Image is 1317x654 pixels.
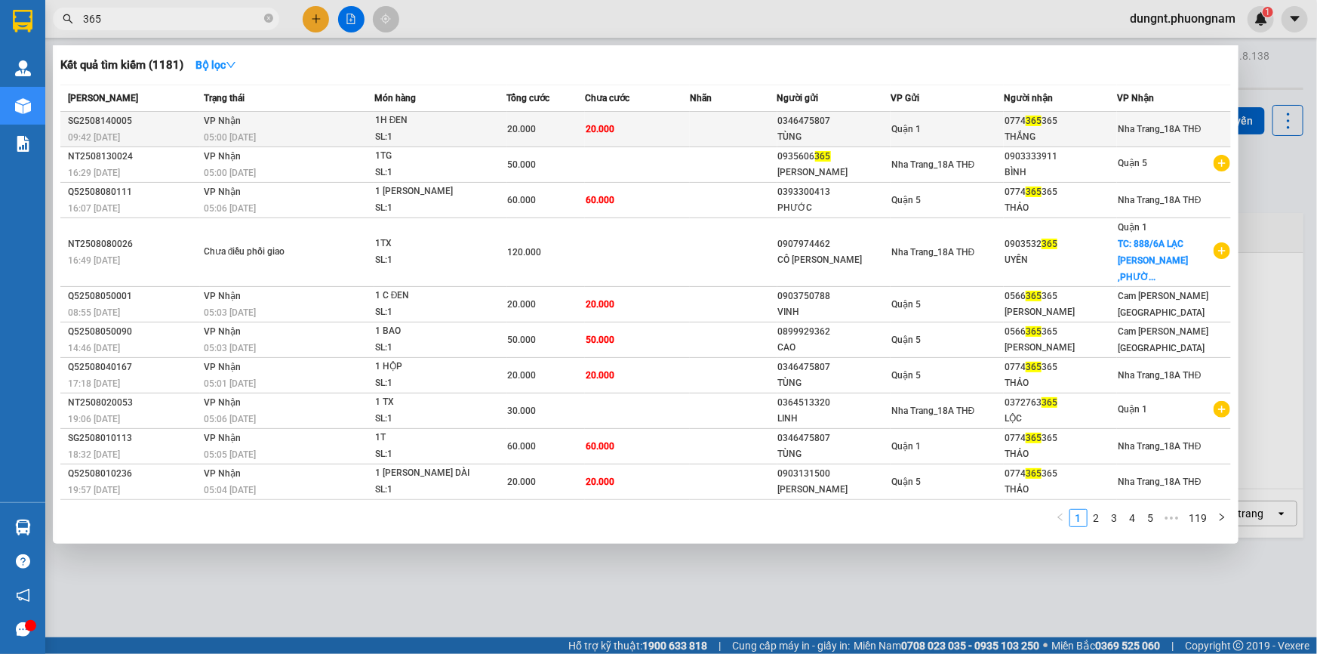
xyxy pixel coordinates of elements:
[1124,509,1142,527] li: 4
[1005,359,1116,375] div: 0774 365
[1051,509,1069,527] li: Previous Page
[68,359,199,375] div: Q52508040167
[68,168,120,178] span: 16:29 [DATE]
[375,465,488,482] div: 1 [PERSON_NAME] DÀI
[586,335,614,345] span: 50.000
[815,151,831,162] span: 365
[1051,509,1069,527] button: left
[891,195,921,205] span: Quận 5
[778,149,890,165] div: 0935606
[1118,370,1202,381] span: Nha Trang_18A THĐ
[375,184,488,200] div: 1 [PERSON_NAME]
[204,414,256,424] span: 05:06 [DATE]
[1213,509,1231,527] button: right
[264,14,273,23] span: close-circle
[508,441,537,452] span: 60.000
[891,441,921,452] span: Quận 1
[1026,291,1042,301] span: 365
[508,335,537,345] span: 50.000
[1184,509,1213,527] li: 119
[68,93,138,103] span: [PERSON_NAME]
[586,477,614,487] span: 20.000
[1005,430,1116,446] div: 0774 365
[585,93,629,103] span: Chưa cước
[68,255,120,266] span: 16:49 [DATE]
[15,98,31,114] img: warehouse-icon
[778,359,890,375] div: 0346475807
[778,252,890,268] div: CÔ [PERSON_NAME]
[68,343,120,353] span: 14:46 [DATE]
[204,291,241,301] span: VP Nhận
[1118,239,1188,282] span: TC: 888/6A LẠC [PERSON_NAME] ,PHƯỜ...
[60,57,183,73] h3: Kết quả tìm kiếm ( 1181 )
[1118,195,1202,205] span: Nha Trang_18A THĐ
[1185,510,1212,526] a: 119
[1214,155,1230,171] span: plus-circle
[1005,129,1116,145] div: THẮNG
[508,124,537,134] span: 20.000
[778,466,890,482] div: 0903131500
[68,132,120,143] span: 09:42 [DATE]
[375,323,488,340] div: 1 BAO
[204,93,245,103] span: Trạng thái
[1213,509,1231,527] li: Next Page
[264,12,273,26] span: close-circle
[1088,509,1106,527] li: 2
[1118,124,1202,134] span: Nha Trang_18A THĐ
[63,14,73,24] span: search
[204,244,317,261] div: Chưa điều phối giao
[204,187,241,197] span: VP Nhận
[375,411,488,427] div: SL: 1
[1118,291,1208,318] span: Cam [PERSON_NAME][GEOGRAPHIC_DATA]
[1069,509,1088,527] li: 1
[1026,433,1042,443] span: 365
[1005,288,1116,304] div: 0566 365
[1118,158,1147,168] span: Quận 5
[1026,326,1042,337] span: 365
[778,200,890,216] div: PHƯỚC
[778,340,890,356] div: CAO
[778,129,890,145] div: TÙNG
[586,441,614,452] span: 60.000
[1070,510,1087,526] a: 1
[204,168,256,178] span: 05:00 [DATE]
[68,184,199,200] div: Q52508080111
[1217,513,1226,522] span: right
[1106,510,1123,526] a: 3
[778,375,890,391] div: TÙNG
[1005,466,1116,482] div: 0774 365
[68,466,199,482] div: Q52508010236
[586,124,614,134] span: 20.000
[586,195,614,205] span: 60.000
[778,446,890,462] div: TÙNG
[1005,340,1116,356] div: [PERSON_NAME]
[1005,446,1116,462] div: THẢO
[777,93,819,103] span: Người gửi
[891,370,921,381] span: Quận 5
[204,449,256,460] span: 05:05 [DATE]
[15,60,31,76] img: warehouse-icon
[1118,222,1147,233] span: Quận 1
[1143,510,1159,526] a: 5
[68,236,199,252] div: NT2508080026
[778,395,890,411] div: 0364513320
[1056,513,1065,522] span: left
[1026,116,1042,126] span: 365
[68,378,120,389] span: 17:18 [DATE]
[508,195,537,205] span: 60.000
[586,299,614,310] span: 20.000
[507,93,550,103] span: Tổng cước
[1026,468,1042,479] span: 365
[375,430,488,446] div: 1T
[778,184,890,200] div: 0393300413
[204,343,256,353] span: 05:03 [DATE]
[1106,509,1124,527] li: 3
[204,362,241,372] span: VP Nhận
[1125,510,1141,526] a: 4
[16,622,30,637] span: message
[68,288,199,304] div: Q52508050001
[375,200,488,217] div: SL: 1
[891,247,975,258] span: Nha Trang_18A THĐ
[891,93,919,103] span: VP Gửi
[204,132,256,143] span: 05:00 [DATE]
